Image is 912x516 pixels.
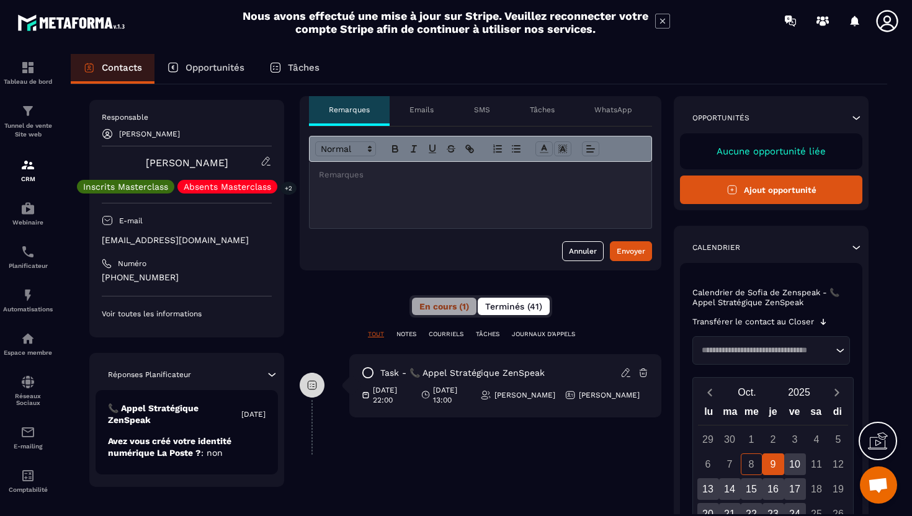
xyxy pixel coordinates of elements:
[762,478,784,500] div: 16
[201,448,223,458] span: : non
[20,288,35,303] img: automations
[242,9,649,35] h2: Nous avons effectué une mise à jour sur Stripe. Veuillez reconnecter votre compte Stripe afin de ...
[108,370,191,380] p: Réponses Planificateur
[396,330,416,339] p: NOTES
[721,381,773,403] button: Open months overlay
[805,403,827,425] div: sa
[719,429,741,450] div: 30
[20,201,35,216] img: automations
[741,403,762,425] div: me
[762,403,784,425] div: je
[3,219,53,226] p: Webinaire
[806,478,828,500] div: 18
[3,176,53,182] p: CRM
[83,182,168,191] p: Inscrits Masterclass
[412,298,476,315] button: En cours (1)
[719,453,741,475] div: 7
[828,453,849,475] div: 12
[512,330,575,339] p: JOURNAUX D'APPELS
[485,301,542,311] span: Terminés (41)
[680,176,862,204] button: Ajout opportunité
[429,330,463,339] p: COURRIELS
[3,94,53,148] a: formationformationTunnel de vente Site web
[828,429,849,450] div: 5
[784,403,805,425] div: ve
[697,453,719,475] div: 6
[579,390,640,400] p: [PERSON_NAME]
[119,216,143,226] p: E-mail
[280,182,297,195] p: +2
[719,478,741,500] div: 14
[373,385,411,405] p: [DATE] 22:00
[20,158,35,172] img: formation
[530,105,555,115] p: Tâches
[692,317,814,327] p: Transférer le contact au Closer
[698,403,720,425] div: lu
[826,403,848,425] div: di
[419,301,469,311] span: En cours (1)
[184,182,271,191] p: Absents Masterclass
[102,309,272,319] p: Voir toutes les informations
[409,105,434,115] p: Emails
[3,235,53,278] a: schedulerschedulerPlanificateur
[368,330,384,339] p: TOUT
[692,113,749,123] p: Opportunités
[3,443,53,450] p: E-mailing
[697,344,833,357] input: Search for option
[241,409,266,419] p: [DATE]
[20,425,35,440] img: email
[17,11,129,34] img: logo
[3,416,53,459] a: emailemailE-mailing
[154,54,257,84] a: Opportunités
[3,192,53,235] a: automationsautomationsWebinaire
[108,435,266,459] p: Avez vous créé votre identité numérique La Poste ?
[692,336,850,365] div: Search for option
[617,245,645,257] div: Envoyer
[102,62,142,73] p: Contacts
[3,78,53,85] p: Tableau de bord
[562,241,604,261] button: Annuler
[288,62,320,73] p: Tâches
[476,330,499,339] p: TÂCHES
[697,478,719,500] div: 13
[3,486,53,493] p: Comptabilité
[698,384,721,401] button: Previous month
[102,234,272,246] p: [EMAIL_ADDRESS][DOMAIN_NAME]
[102,272,272,283] p: [PHONE_NUMBER]
[784,429,806,450] div: 3
[692,146,850,157] p: Aucune opportunité liée
[3,349,53,356] p: Espace membre
[119,130,180,138] p: [PERSON_NAME]
[692,288,850,308] p: Calendrier de Sofia de Zenspeak - 📞 Appel Stratégique ZenSpeak
[102,112,272,122] p: Responsable
[186,62,244,73] p: Opportunités
[20,468,35,483] img: accountant
[828,478,849,500] div: 19
[257,54,332,84] a: Tâches
[433,385,471,405] p: [DATE] 13:00
[20,375,35,389] img: social-network
[146,157,228,169] a: [PERSON_NAME]
[494,390,555,400] p: [PERSON_NAME]
[860,466,897,504] div: Ouvrir le chat
[784,453,806,475] div: 10
[692,242,740,252] p: Calendrier
[741,453,762,475] div: 8
[3,51,53,94] a: formationformationTableau de bord
[762,453,784,475] div: 9
[3,122,53,139] p: Tunnel de vente Site web
[20,104,35,118] img: formation
[20,331,35,346] img: automations
[329,105,370,115] p: Remarques
[108,403,241,426] p: 📞 Appel Stratégique ZenSpeak
[825,384,848,401] button: Next month
[3,393,53,406] p: Réseaux Sociaux
[380,367,545,379] p: task - 📞 Appel Stratégique ZenSpeak
[741,478,762,500] div: 15
[720,403,741,425] div: ma
[762,429,784,450] div: 2
[594,105,632,115] p: WhatsApp
[784,478,806,500] div: 17
[773,381,825,403] button: Open years overlay
[20,60,35,75] img: formation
